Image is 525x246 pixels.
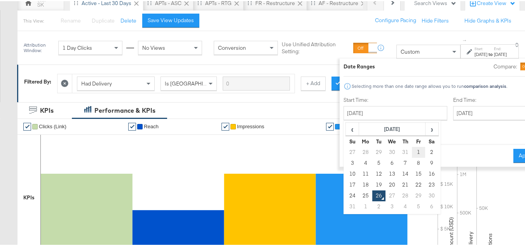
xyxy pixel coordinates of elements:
[346,167,359,178] td: 10
[385,167,399,178] td: 13
[237,122,264,128] span: Impressions
[359,178,372,189] td: 18
[426,167,439,178] td: 16
[23,17,44,23] div: This View:
[426,200,439,211] td: 6
[426,178,439,189] td: 23
[346,189,359,200] td: 24
[63,43,92,50] span: 1 Day Clicks
[399,189,412,200] td: 28
[23,41,54,52] div: Attribution Window:
[92,16,115,23] span: Duplicate
[399,200,412,211] td: 4
[222,122,229,129] a: ✔
[344,62,375,69] div: Date Ranges
[144,122,159,128] span: Reach
[346,200,359,211] td: 31
[282,40,350,54] label: Use Unified Attribution Setting:
[359,122,426,135] th: [DATE]
[494,62,517,69] label: Compare:
[372,135,385,146] th: Tu
[401,47,420,54] span: Custom
[372,146,385,157] td: 29
[23,122,31,129] a: ✔
[426,135,439,146] th: Sa
[385,178,399,189] td: 20
[399,167,412,178] td: 14
[359,167,372,178] td: 11
[385,189,399,200] td: 27
[372,189,385,200] td: 26
[359,200,372,211] td: 1
[412,178,426,189] td: 22
[359,135,372,146] th: Mo
[142,43,165,50] span: No Views
[385,200,399,211] td: 3
[412,157,426,167] td: 8
[426,189,439,200] td: 30
[474,45,487,50] label: Start:
[359,157,372,167] td: 4
[40,105,54,114] div: KPIs
[39,122,66,128] span: Clicks (Link)
[474,50,487,56] div: [DATE]
[426,157,439,167] td: 9
[359,189,372,200] td: 25
[372,178,385,189] td: 19
[218,43,246,50] span: Conversion
[399,146,412,157] td: 31
[346,157,359,167] td: 3
[385,157,399,167] td: 6
[346,146,359,157] td: 27
[464,82,506,88] strong: comparison analysis
[351,82,508,88] div: Selecting more than one date range allows you to run .
[412,200,426,211] td: 5
[372,157,385,167] td: 5
[24,77,51,84] div: Filtered By:
[461,38,469,41] span: ↑
[494,50,507,56] div: [DATE]
[23,193,35,200] div: KPIs
[426,146,439,157] td: 2
[464,16,511,23] button: Hide Graphs & KPIs
[494,45,507,50] label: End:
[346,135,359,146] th: Su
[422,16,449,23] button: Hide Filters
[359,146,372,157] td: 28
[346,178,359,189] td: 17
[148,16,194,23] div: Save View Updates
[223,75,290,90] input: Enter a search term
[81,79,112,86] span: Had Delivery
[94,105,155,114] div: Performance & KPIs
[370,12,422,26] button: Configure Pacing
[142,12,199,26] button: Save View Updates
[426,122,438,134] span: ›
[61,16,81,23] span: Rename
[399,135,412,146] th: Th
[346,122,358,134] span: ‹
[372,200,385,211] td: 2
[326,122,334,129] a: ✔
[412,167,426,178] td: 15
[165,79,224,86] span: Is [GEOGRAPHIC_DATA]
[412,135,426,146] th: Fr
[301,75,326,89] button: + Add
[399,157,412,167] td: 7
[372,167,385,178] td: 12
[331,75,377,89] button: Apply Filters
[412,189,426,200] td: 29
[399,178,412,189] td: 21
[128,122,136,129] a: ✔
[385,146,399,157] td: 30
[344,95,447,103] label: Start Time:
[412,146,426,157] td: 1
[385,135,399,146] th: We
[120,16,136,23] button: Delete
[487,50,494,56] strong: to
